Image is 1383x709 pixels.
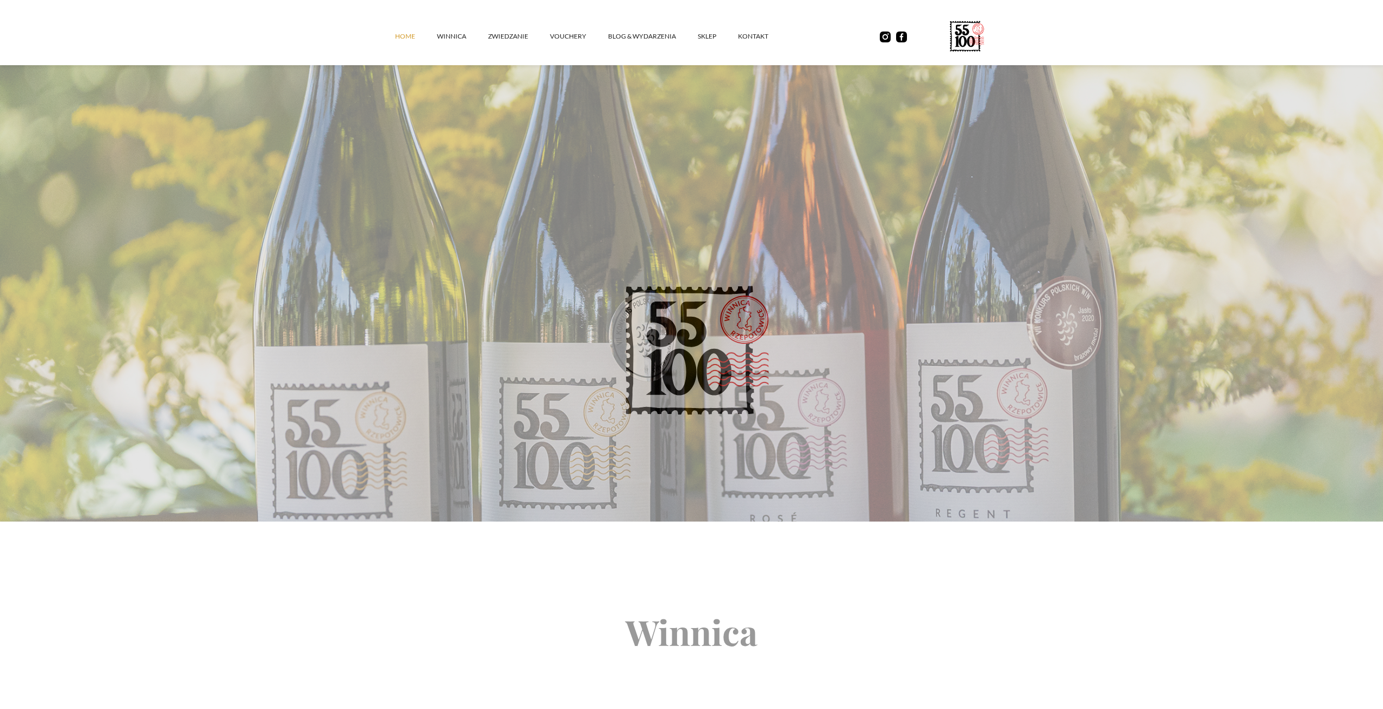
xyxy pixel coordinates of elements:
[488,20,550,53] a: ZWIEDZANIE
[738,20,790,53] a: kontakt
[698,20,738,53] a: SKLEP
[395,20,437,53] a: Home
[550,20,608,53] a: vouchery
[608,20,698,53] a: Blog & Wydarzenia
[437,20,488,53] a: winnica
